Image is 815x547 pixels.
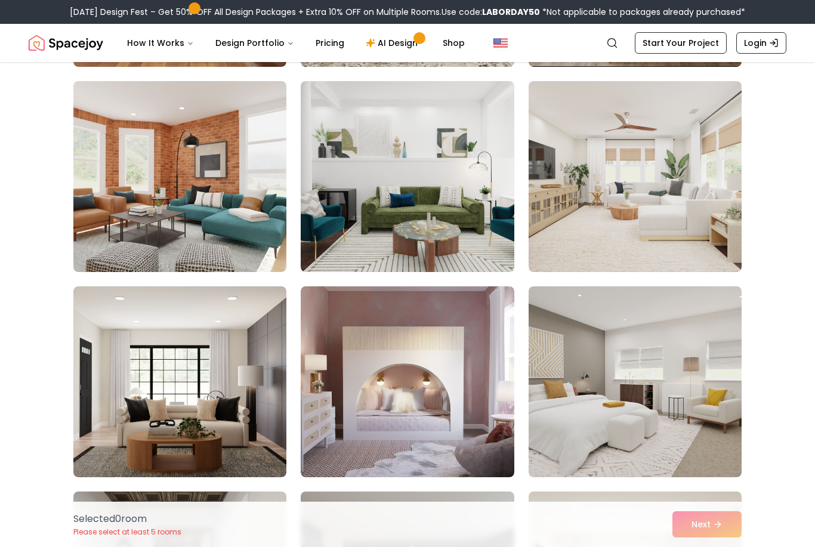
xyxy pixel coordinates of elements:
[540,6,745,18] span: *Not applicable to packages already purchased*
[29,31,103,55] a: Spacejoy
[73,81,286,272] img: Room room-10
[301,81,514,272] img: Room room-11
[306,31,354,55] a: Pricing
[206,31,304,55] button: Design Portfolio
[442,6,540,18] span: Use code:
[73,286,286,477] img: Room room-13
[433,31,474,55] a: Shop
[301,286,514,477] img: Room room-14
[73,527,181,537] p: Please select at least 5 rooms
[73,512,181,526] p: Selected 0 room
[736,32,786,54] a: Login
[482,6,540,18] b: LABORDAY50
[356,31,431,55] a: AI Design
[29,31,103,55] img: Spacejoy Logo
[529,286,742,477] img: Room room-15
[635,32,727,54] a: Start Your Project
[70,6,745,18] div: [DATE] Design Fest – Get 50% OFF All Design Packages + Extra 10% OFF on Multiple Rooms.
[29,24,786,62] nav: Global
[118,31,474,55] nav: Main
[118,31,203,55] button: How It Works
[493,36,508,50] img: United States
[529,81,742,272] img: Room room-12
